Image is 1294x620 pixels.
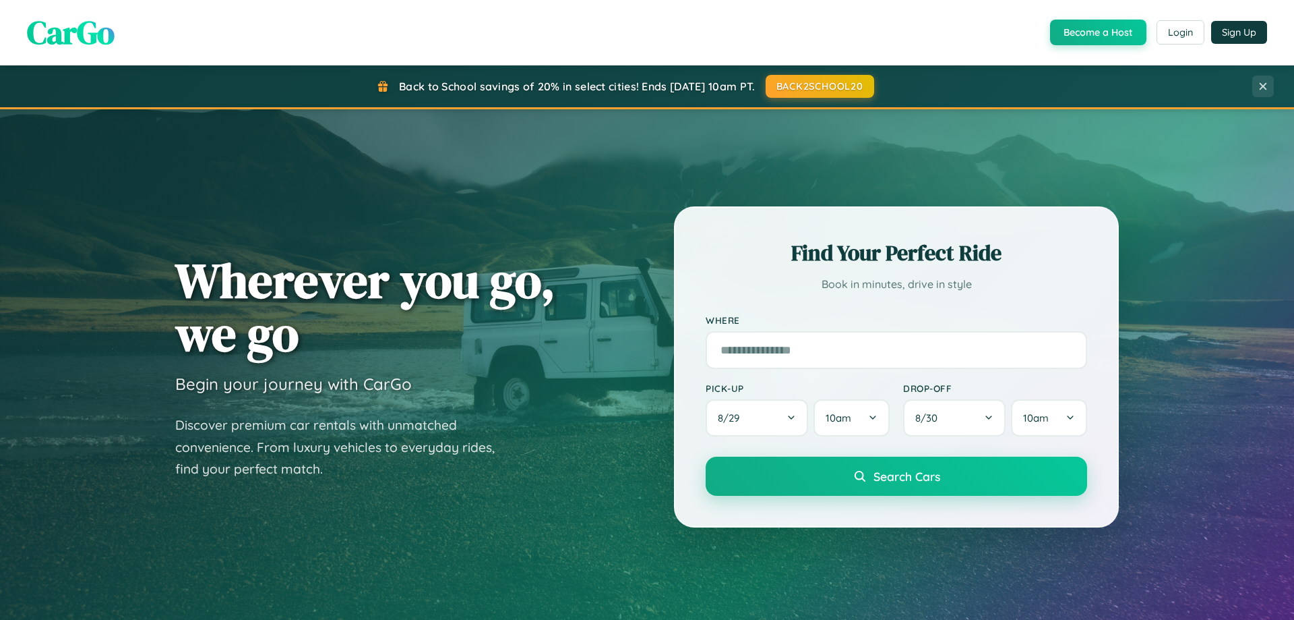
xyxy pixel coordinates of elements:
button: 10am [813,399,890,436]
span: Back to School savings of 20% in select cities! Ends [DATE] 10am PT. [399,80,755,93]
p: Book in minutes, drive in style [706,275,1087,294]
button: BACK2SCHOOL20 [766,75,874,98]
label: Drop-off [903,383,1087,394]
button: 10am [1011,399,1087,436]
span: 8 / 29 [718,412,746,424]
h3: Begin your journey with CarGo [175,374,412,394]
span: 10am [826,412,851,424]
span: 10am [1023,412,1049,424]
label: Pick-up [706,383,890,394]
button: Login [1157,20,1204,45]
span: CarGo [27,10,115,55]
span: Search Cars [873,469,940,484]
button: 8/30 [903,399,1006,436]
p: Discover premium car rentals with unmatched convenience. From luxury vehicles to everyday rides, ... [175,414,512,480]
button: Sign Up [1211,21,1267,44]
label: Where [706,314,1087,326]
h1: Wherever you go, we go [175,254,555,360]
span: 8 / 30 [915,412,944,424]
button: Become a Host [1050,20,1146,45]
button: 8/29 [706,399,808,436]
h2: Find Your Perfect Ride [706,238,1087,268]
button: Search Cars [706,457,1087,496]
